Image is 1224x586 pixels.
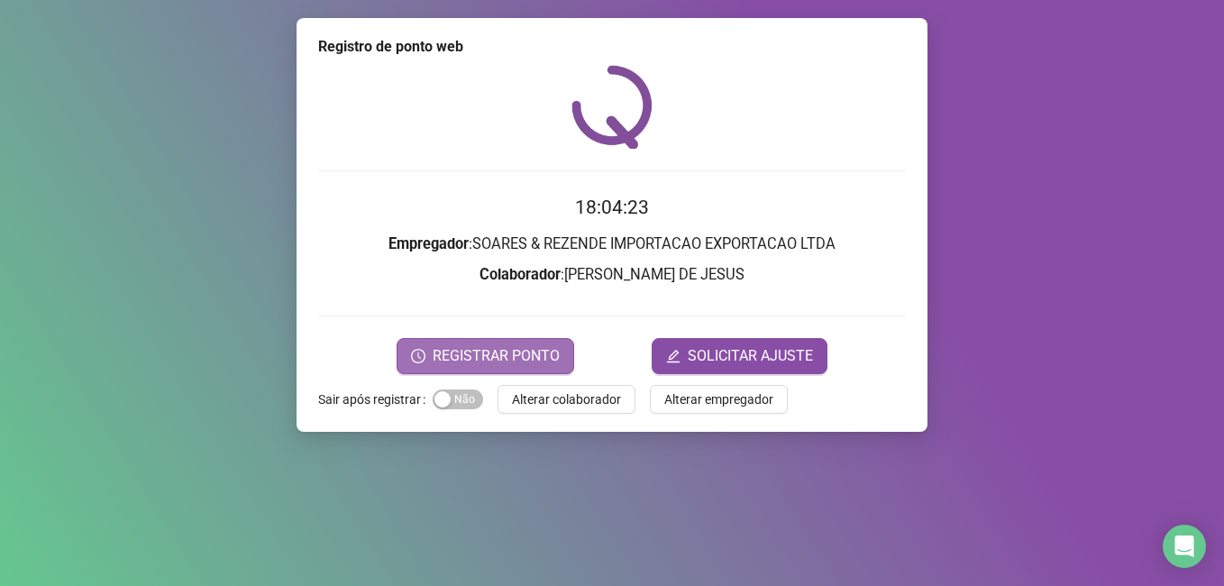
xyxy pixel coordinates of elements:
span: SOLICITAR AJUSTE [688,345,813,367]
label: Sair após registrar [318,385,433,414]
span: Alterar empregador [664,389,773,409]
button: REGISTRAR PONTO [397,338,574,374]
h3: : SOARES & REZENDE IMPORTACAO EXPORTACAO LTDA [318,233,906,256]
h3: : [PERSON_NAME] DE JESUS [318,263,906,287]
span: REGISTRAR PONTO [433,345,560,367]
div: Registro de ponto web [318,36,906,58]
img: QRPoint [571,65,653,149]
button: Alterar colaborador [498,385,635,414]
strong: Colaborador [480,266,561,283]
span: Alterar colaborador [512,389,621,409]
button: Alterar empregador [650,385,788,414]
strong: Empregador [388,235,469,252]
span: edit [666,349,681,363]
time: 18:04:23 [575,197,649,218]
span: clock-circle [411,349,425,363]
div: Open Intercom Messenger [1163,525,1206,568]
button: editSOLICITAR AJUSTE [652,338,827,374]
